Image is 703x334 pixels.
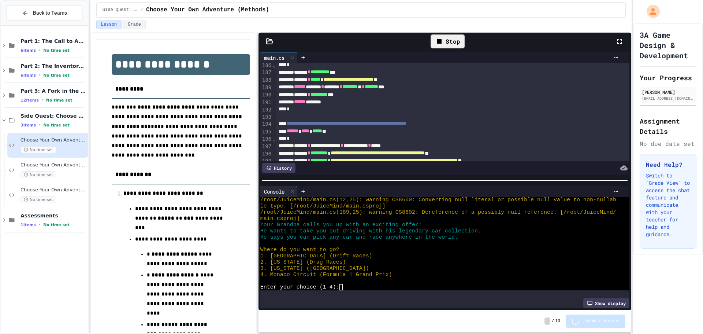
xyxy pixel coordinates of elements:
[260,265,369,272] span: 3. [US_STATE] ([GEOGRAPHIC_DATA])
[21,123,36,128] span: 3 items
[33,9,67,17] span: Back to Teams
[260,197,616,203] span: /root/JuiceMind/main.cs(12,25): warning CS8600: Converting null literal or possible null value to...
[21,98,39,103] span: 12 items
[21,63,87,69] span: Part 2: The Inventory of Knowledge
[21,113,87,119] span: Side Quest: Choose Your Own Adventure
[39,72,40,78] span: •
[431,34,465,48] div: Stop
[39,47,40,53] span: •
[43,123,70,128] span: No time set
[146,5,269,14] span: Choose Your Own Adventure (Methods)
[21,88,87,94] span: Part 3: A Fork in the Road
[21,146,56,153] span: No time set
[260,106,272,114] div: 192
[39,222,40,228] span: •
[260,114,272,121] div: 193
[260,136,272,143] div: 196
[260,188,288,195] div: Console
[46,98,72,103] span: No time set
[640,116,696,136] h2: Assignment Details
[640,139,696,148] div: No due date set
[544,318,550,325] span: -
[21,223,36,227] span: 1 items
[260,253,372,259] span: 1. [GEOGRAPHIC_DATA] (Drift Races)
[260,150,272,158] div: 198
[123,20,146,29] button: Grade
[639,3,662,20] div: My Account
[583,298,629,308] div: Show display
[642,96,694,101] div: [EMAIL_ADDRESS][DOMAIN_NAME]
[260,121,272,128] div: 194
[260,228,481,234] span: He wants to take you out driving with his legendary car collection.
[21,171,56,178] span: No time set
[21,73,36,78] span: 6 items
[646,172,690,238] p: Switch to "Grade View" to access the chat feature and communicate with your teacher for help and ...
[21,137,87,143] span: Choose Your Own Adventure (Methods)
[260,69,272,76] div: 187
[43,73,70,78] span: No time set
[262,163,295,173] div: History
[260,54,288,62] div: main.cs
[260,234,458,241] span: He says you can pick any car and race anywhere in the world.
[260,128,272,136] div: 195
[21,212,87,219] span: Assessments
[21,187,87,193] span: Choose Your Own Adventure (Part 1)
[646,160,690,169] h3: Need Help?
[39,122,40,128] span: •
[260,62,272,69] div: 186
[260,222,422,228] span: Your Grandpa calls you up with an exciting offer:
[272,62,276,68] span: Fold line
[21,38,87,44] span: Part 1: The Call to Adventure
[260,259,346,265] span: 2. [US_STATE] (Drag Races)
[260,247,339,253] span: Where do you want to go?
[272,136,276,142] span: Fold line
[21,162,87,168] span: Choose Your Own Adventure (Arrays)
[260,284,339,290] span: Enter your choice (1-4):
[552,318,554,324] span: /
[43,48,70,53] span: No time set
[585,318,620,324] span: Submit Answer
[260,216,300,222] span: main.csproj]
[260,203,386,209] span: le type. [/root/JuiceMind/main.csproj]
[260,272,392,278] span: 4. Monaco Circuit (Formula 1 Grand Prix)
[260,91,272,99] div: 190
[260,158,272,165] div: 199
[260,84,272,91] div: 189
[43,223,70,227] span: No time set
[640,30,696,60] h1: 3A Game Design & Development
[260,77,272,84] div: 188
[21,196,56,203] span: No time set
[260,99,272,106] div: 191
[21,48,36,53] span: 6 items
[640,73,696,83] h2: Your Progress
[96,20,122,29] button: Lesson
[642,89,694,95] div: [PERSON_NAME]
[555,318,560,324] span: 10
[141,7,143,13] span: /
[103,7,138,13] span: Side Quest: Choose Your Own Adventure
[260,143,272,150] div: 197
[260,209,616,216] span: /root/JuiceMind/main.cs(189,25): warning CS8602: Dereference of a possibly null reference. [/root...
[42,97,43,103] span: •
